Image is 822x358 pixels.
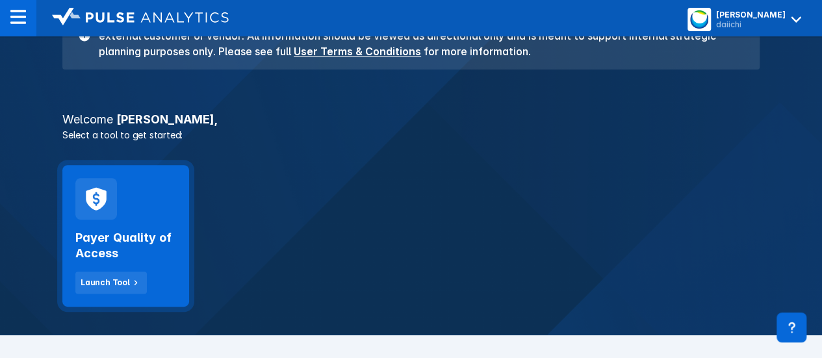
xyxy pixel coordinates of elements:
[777,313,806,342] div: Contact Support
[294,45,421,58] a: User Terms & Conditions
[716,10,786,19] div: [PERSON_NAME]
[55,114,767,125] h3: [PERSON_NAME] ,
[52,8,229,26] img: logo
[75,272,147,294] button: Launch Tool
[81,277,130,288] div: Launch Tool
[55,128,767,142] p: Select a tool to get started:
[62,165,189,307] a: Payer Quality of AccessLaunch Tool
[75,230,176,261] h2: Payer Quality of Access
[62,112,113,126] span: Welcome
[36,8,229,29] a: logo
[716,19,786,29] div: daiichi
[10,9,26,25] img: menu--horizontal.svg
[690,10,708,29] img: menu button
